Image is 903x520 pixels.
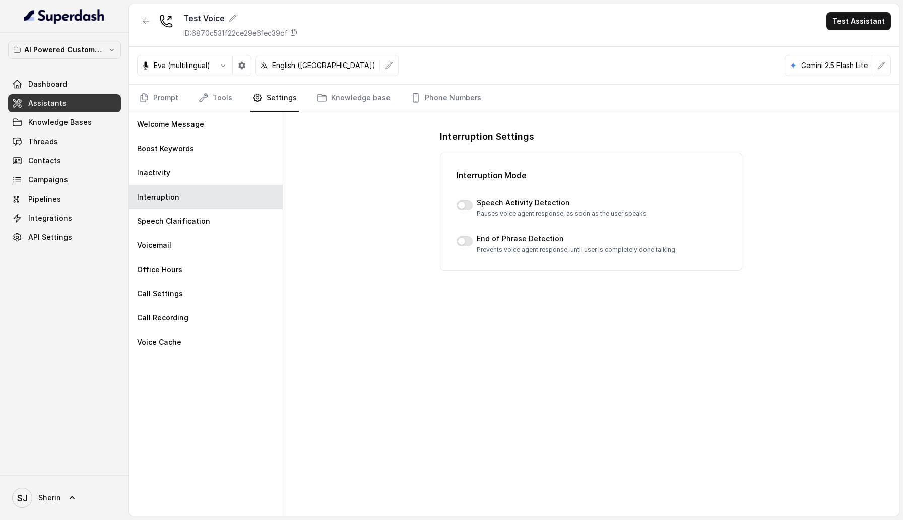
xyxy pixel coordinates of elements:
[24,8,105,24] img: light.svg
[154,60,210,71] p: Eva (multilingual)
[8,133,121,151] a: Threads
[477,234,675,244] p: End of Phrase Detection
[477,246,675,254] p: Prevents voice agent response, until user is completely done talking
[477,198,647,208] p: Speech Activity Detection
[409,85,483,112] a: Phone Numbers
[28,194,61,204] span: Pipelines
[28,213,72,223] span: Integrations
[137,313,188,323] p: Call Recording
[8,190,121,208] a: Pipelines
[137,337,181,347] p: Voice Cache
[137,85,891,112] nav: Tabs
[137,240,171,250] p: Voicemail
[24,44,105,56] p: AI Powered Customer Ops
[477,210,647,218] p: Pauses voice agent response, as soon as the user speaks
[8,75,121,93] a: Dashboard
[28,175,68,185] span: Campaigns
[137,216,210,226] p: Speech Clarification
[137,85,180,112] a: Prompt
[183,28,288,38] p: ID: 6870c531f22ce29e61ec39cf
[250,85,299,112] a: Settings
[137,144,194,154] p: Boost Keywords
[17,493,28,503] text: SJ
[789,61,797,70] svg: google logo
[8,171,121,189] a: Campaigns
[801,60,868,71] p: Gemini 2.5 Flash Lite
[8,94,121,112] a: Assistants
[272,60,375,71] p: English ([GEOGRAPHIC_DATA])
[137,192,179,202] p: Interruption
[457,169,726,181] p: Interruption Mode
[8,228,121,246] a: API Settings
[28,117,92,127] span: Knowledge Bases
[28,137,58,147] span: Threads
[8,209,121,227] a: Integrations
[137,119,204,129] p: Welcome Message
[28,232,72,242] span: API Settings
[38,493,61,503] span: Sherin
[137,289,183,299] p: Call Settings
[8,152,121,170] a: Contacts
[8,41,121,59] button: AI Powered Customer Ops
[440,128,742,145] h1: Interruption Settings
[197,85,234,112] a: Tools
[183,12,298,24] div: Test Voice
[28,98,67,108] span: Assistants
[8,113,121,132] a: Knowledge Bases
[826,12,891,30] button: Test Assistant
[315,85,393,112] a: Knowledge base
[137,168,170,178] p: Inactivity
[8,484,121,512] a: Sherin
[28,79,67,89] span: Dashboard
[28,156,61,166] span: Contacts
[137,265,182,275] p: Office Hours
